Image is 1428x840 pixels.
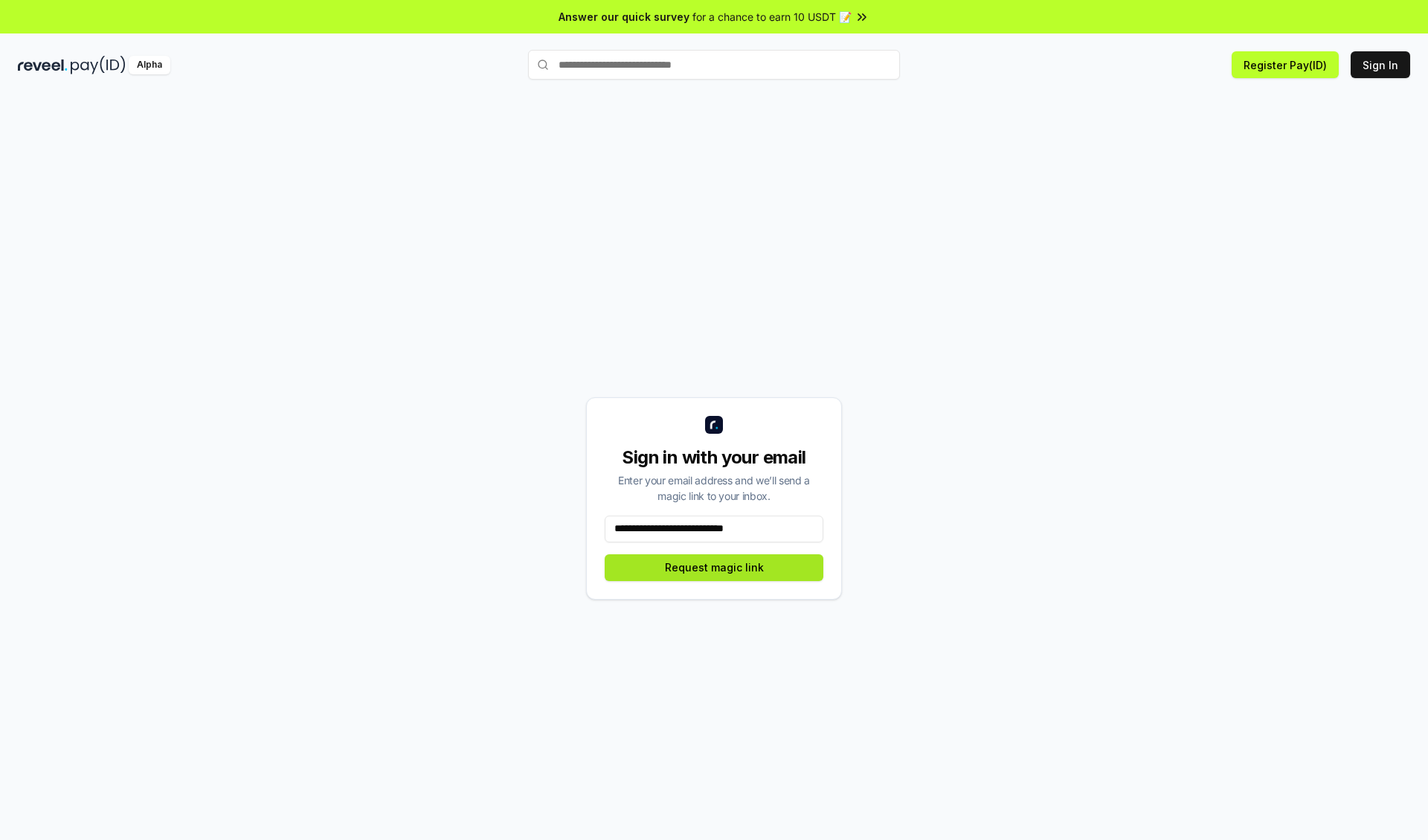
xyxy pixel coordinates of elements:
div: Sign in with your email [605,446,823,469]
button: Register Pay(ID) [1232,51,1339,78]
span: for a chance to earn 10 USDT 📝 [692,9,852,25]
div: Alpha [129,56,170,74]
img: pay_id [71,56,126,74]
button: Request magic link [605,554,823,581]
span: Answer our quick survey [559,9,689,25]
button: Sign In [1351,51,1410,78]
img: logo_small [705,416,723,434]
img: reveel_dark [18,56,68,74]
div: Enter your email address and we’ll send a magic link to your inbox. [605,472,823,504]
